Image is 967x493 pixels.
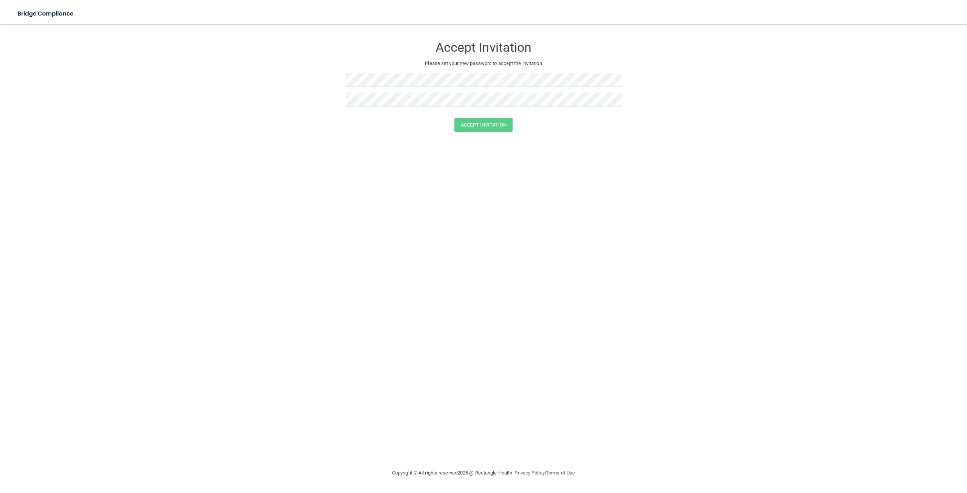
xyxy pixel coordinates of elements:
[351,59,616,68] p: Please set your new password to accept the invitation
[11,6,81,22] img: bridge_compliance_login_screen.278c3ca4.svg
[454,118,513,132] button: Accept Invitation
[546,470,575,476] a: Terms of Use
[514,470,544,476] a: Privacy Policy
[346,461,621,485] div: Copyright © All rights reserved 2025 @ Rectangle Health | |
[346,40,621,54] h3: Accept Invitation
